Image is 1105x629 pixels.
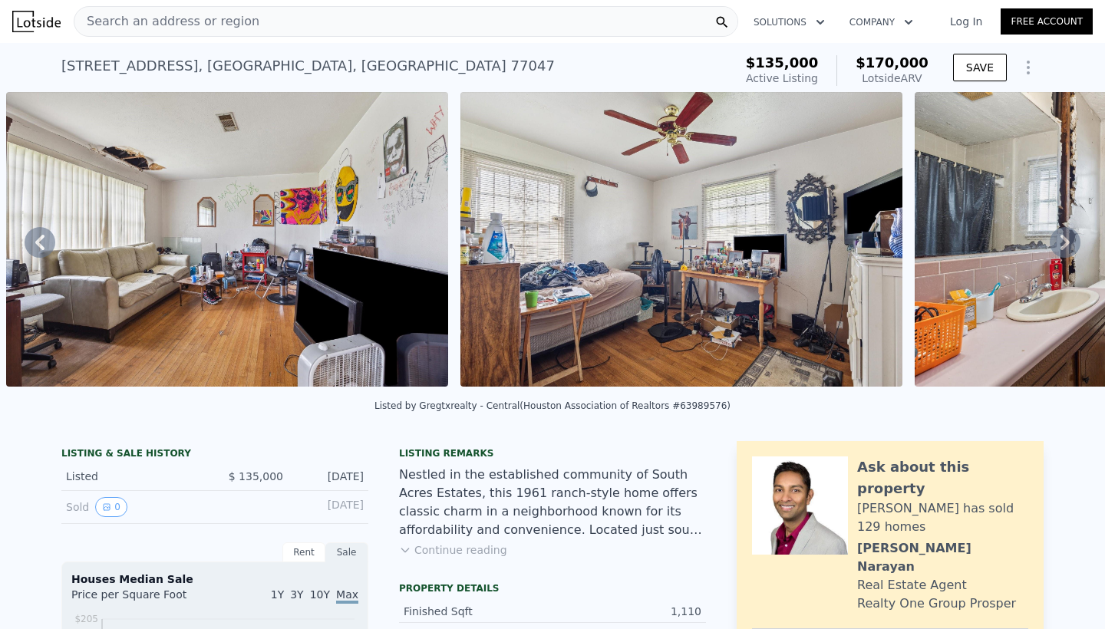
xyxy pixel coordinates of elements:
div: 1,110 [552,604,701,619]
span: $135,000 [746,54,819,71]
div: Property details [399,582,706,594]
div: Houses Median Sale [71,571,358,587]
div: Listed by Gregtxrealty - Central (Houston Association of Realtors #63989576) [374,400,731,411]
button: Show Options [1013,52,1044,83]
img: Lotside [12,11,61,32]
a: Free Account [1001,8,1093,35]
div: Sold [66,497,203,517]
span: 1Y [271,588,284,601]
span: Search an address or region [74,12,259,31]
img: Sale: 167344324 Parcel: 111407674 [6,92,448,387]
div: Real Estate Agent [857,576,967,594]
button: Continue reading [399,542,507,558]
div: [DATE] [295,469,364,484]
div: [DATE] [295,497,364,517]
span: Active Listing [746,72,818,84]
div: Listed [66,469,203,484]
a: Log In [932,14,1001,29]
span: $ 135,000 [229,470,283,482]
div: Realty One Group Prosper [857,594,1016,613]
div: Ask about this property [857,456,1028,499]
button: Solutions [741,8,837,36]
div: Finished Sqft [404,604,552,619]
div: Rent [282,542,325,562]
button: View historical data [95,497,127,517]
tspan: $205 [74,614,98,624]
div: LISTING & SALE HISTORY [61,447,368,463]
div: Sale [325,542,368,562]
div: [PERSON_NAME] has sold 129 homes [857,499,1028,536]
button: Company [837,8,925,36]
div: [PERSON_NAME] Narayan [857,539,1028,576]
button: SAVE [953,54,1007,81]
span: Max [336,588,358,604]
span: $170,000 [856,54,929,71]
div: Listing remarks [399,447,706,459]
span: 10Y [310,588,330,601]
div: Lotside ARV [856,71,929,86]
img: Sale: 167344324 Parcel: 111407674 [460,92,902,387]
div: Nestled in the established community of South Acres Estates, this 1961 ranch-style home offers cl... [399,466,706,539]
span: 3Y [290,588,303,601]
div: Price per Square Foot [71,587,215,611]
div: [STREET_ADDRESS] , [GEOGRAPHIC_DATA] , [GEOGRAPHIC_DATA] 77047 [61,55,555,77]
